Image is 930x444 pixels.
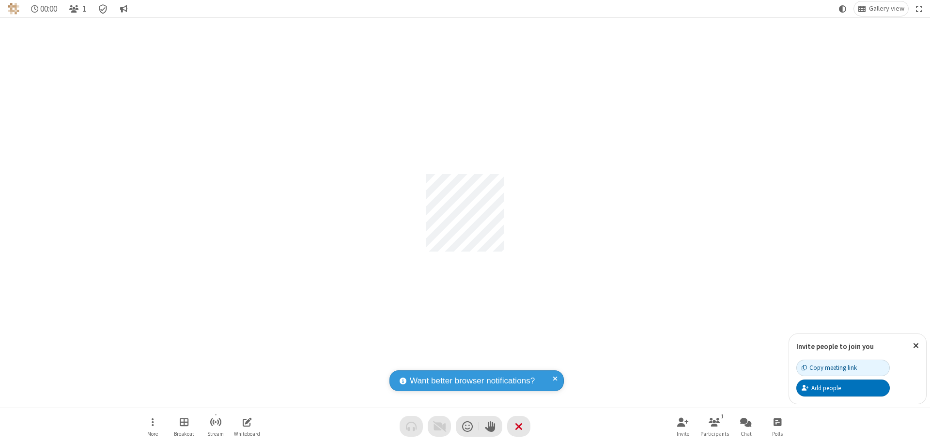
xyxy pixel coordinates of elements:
[796,380,890,396] button: Add people
[138,412,167,440] button: Open menu
[731,412,760,440] button: Open chat
[479,416,502,437] button: Raise hand
[906,334,926,358] button: Close popover
[82,4,86,14] span: 1
[40,4,57,14] span: 00:00
[234,431,260,437] span: Whiteboard
[8,3,19,15] img: QA Selenium DO NOT DELETE OR CHANGE
[700,431,729,437] span: Participants
[796,360,890,376] button: Copy meeting link
[772,431,783,437] span: Polls
[170,412,199,440] button: Manage Breakout Rooms
[802,363,857,372] div: Copy meeting link
[147,431,158,437] span: More
[65,1,90,16] button: Open participant list
[174,431,194,437] span: Breakout
[456,416,479,437] button: Send a reaction
[718,412,727,421] div: 1
[869,5,904,13] span: Gallery view
[912,1,927,16] button: Fullscreen
[207,431,224,437] span: Stream
[116,1,131,16] button: Conversation
[854,1,908,16] button: Change layout
[668,412,697,440] button: Invite participants (⌘+Shift+I)
[796,342,874,351] label: Invite people to join you
[507,416,530,437] button: End or leave meeting
[410,375,535,387] span: Want better browser notifications?
[428,416,451,437] button: Video
[763,412,792,440] button: Open poll
[201,412,230,440] button: Start streaming
[700,412,729,440] button: Open participant list
[232,412,262,440] button: Open shared whiteboard
[677,431,689,437] span: Invite
[400,416,423,437] button: Audio problem - check your Internet connection or call by phone
[835,1,851,16] button: Using system theme
[741,431,752,437] span: Chat
[27,1,62,16] div: Timer
[94,1,112,16] div: Meeting details Encryption enabled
